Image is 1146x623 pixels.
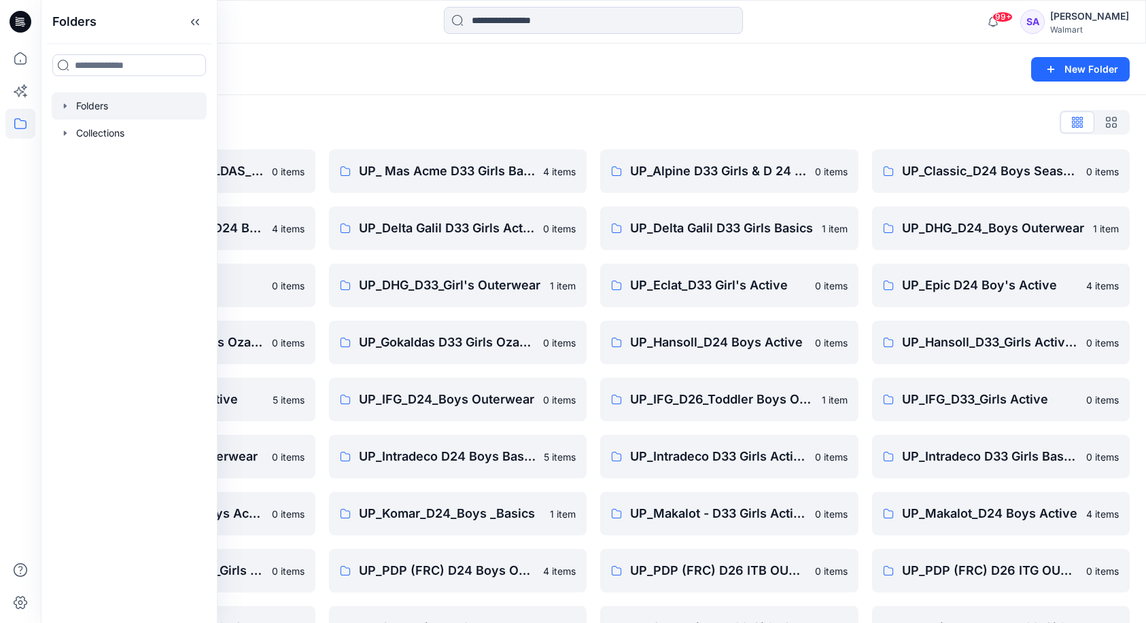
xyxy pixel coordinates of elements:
a: UP_Hansoll_D24 Boys Active0 items [600,321,858,364]
p: UP_Epic D24 Boy's Active [902,276,1079,295]
a: UP_ Mas Acme D33 Girls Basics4 items [329,149,587,193]
p: UP_Intradeco D24 Boys Basics [359,447,536,466]
a: UP_Intradeco D33 Girls Basics0 items [872,435,1130,478]
p: UP_DHG_D33_Girl's Outerwear [359,276,542,295]
p: 0 items [1086,564,1119,578]
a: UP_Komar_D24_Boys _Basics1 item [329,492,587,535]
p: 0 items [1086,336,1119,350]
p: 1 item [550,279,576,293]
a: UP_Intradeco D33 Girls Active0 items [600,435,858,478]
a: UP_DHG_D33_Girl's Outerwear1 item [329,264,587,307]
a: UP_Delta Galil D33 Girls Active0 items [329,207,587,250]
p: UP_IFG_D26_Toddler Boys Outerwear [630,390,814,409]
p: 0 items [815,164,848,179]
a: UP_IFG_D24_Boys Outerwear0 items [329,378,587,421]
a: UP_Eclat_D33 Girl's Active0 items [600,264,858,307]
p: UP_Intradeco D33 Girls Active [630,447,807,466]
button: New Folder [1031,57,1130,82]
div: [PERSON_NAME] [1050,8,1129,24]
p: 0 items [272,336,305,350]
p: 0 items [1086,393,1119,407]
p: UP_Makalot - D33 Girls Active [630,504,807,523]
p: UP_Komar_D24_Boys _Basics [359,504,542,523]
p: UP_Eclat_D33 Girl's Active [630,276,807,295]
p: 0 items [815,279,848,293]
p: UP_Intradeco D33 Girls Basics [902,447,1079,466]
p: 1 item [822,393,848,407]
p: UP_Alpine D33 Girls & D 24 Boys Active [630,162,807,181]
p: UP_Classic_D24 Boys Seasonal [902,162,1079,181]
p: 4 items [1086,279,1119,293]
p: UP_PDP (FRC) D26 ITG OUTERWEAR [902,561,1079,580]
p: UP_Makalot_D24 Boys Active [902,504,1079,523]
p: 1 item [550,507,576,521]
a: UP_Alpine D33 Girls & D 24 Boys Active0 items [600,149,858,193]
p: UP_DHG_D24_Boys Outerwear [902,219,1086,238]
p: UP_Delta Galil D33 Girls Active [359,219,536,238]
p: UP_Hansoll_D33_Girls Active & Bottoms [902,333,1079,352]
p: 5 items [273,393,305,407]
a: UP_Intradeco D24 Boys Basics5 items [329,435,587,478]
p: 0 items [815,564,848,578]
a: UP_PDP (FRC) D26 ITG OUTERWEAR0 items [872,549,1130,592]
p: 0 items [543,221,576,236]
p: 0 items [272,450,305,464]
p: UP_ Mas Acme D33 Girls Basics [359,162,536,181]
a: UP_PDP (FRC) D24 Boys Outerwear4 items [329,549,587,592]
p: 4 items [543,164,576,179]
p: UP_Delta Galil D33 Girls Basics [630,219,814,238]
div: Walmart [1050,24,1129,35]
p: 4 items [543,564,576,578]
a: UP_Delta Galil D33 Girls Basics1 item [600,207,858,250]
p: 0 items [815,336,848,350]
p: UP_Gokaldas D33 Girls Ozark Trails [359,333,536,352]
p: UP_IFG_D24_Boys Outerwear [359,390,536,409]
p: 1 item [1093,221,1119,236]
p: 1 item [822,221,848,236]
div: SA [1020,10,1045,34]
a: UP_DHG_D24_Boys Outerwear1 item [872,207,1130,250]
a: UP_Makalot_D24 Boys Active4 items [872,492,1130,535]
p: 0 items [1086,164,1119,179]
a: UP_Makalot - D33 Girls Active0 items [600,492,858,535]
p: 0 items [272,164,305,179]
p: 4 items [1086,507,1119,521]
p: UP_IFG_D33_Girls Active [902,390,1079,409]
p: 0 items [272,507,305,521]
a: UP_IFG_D26_Toddler Boys Outerwear1 item [600,378,858,421]
p: 0 items [815,450,848,464]
p: 0 items [272,564,305,578]
p: 0 items [543,393,576,407]
a: UP_Hansoll_D33_Girls Active & Bottoms0 items [872,321,1130,364]
p: 4 items [272,221,305,236]
p: 0 items [543,336,576,350]
p: 5 items [544,450,576,464]
a: UP_Classic_D24 Boys Seasonal0 items [872,149,1130,193]
p: UP_Hansoll_D24 Boys Active [630,333,807,352]
p: UP_PDP (FRC) D24 Boys Outerwear [359,561,536,580]
a: UP_Gokaldas D33 Girls Ozark Trails0 items [329,321,587,364]
p: 0 items [272,279,305,293]
p: UP_PDP (FRC) D26 ITB OUTERWEAR [630,561,807,580]
a: UP_IFG_D33_Girls Active0 items [872,378,1130,421]
a: UP_PDP (FRC) D26 ITB OUTERWEAR0 items [600,549,858,592]
p: 0 items [1086,450,1119,464]
span: 99+ [992,12,1013,22]
a: UP_Epic D24 Boy's Active4 items [872,264,1130,307]
p: 0 items [815,507,848,521]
